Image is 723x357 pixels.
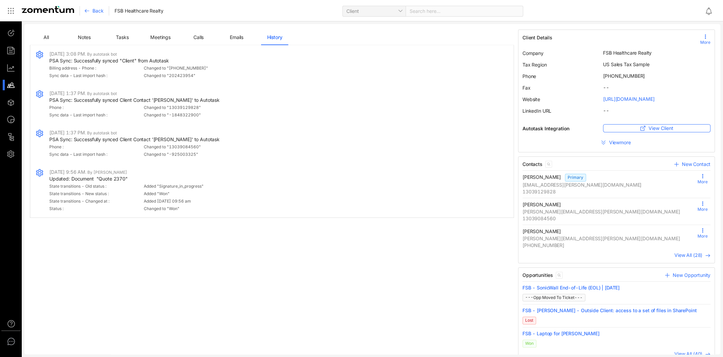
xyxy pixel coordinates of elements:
[92,7,103,14] span: Back
[522,330,710,337] a: FSB - Laptop for [PERSON_NAME]
[95,175,129,182] span: " Quote 2370 "
[49,97,220,104] span: PSA Sync: Successfully synced Client Contact '[PERSON_NAME]' to Autotask
[115,7,163,14] span: FSB Healthcare Realty
[49,51,503,57] span: . By autotask bot
[705,3,718,19] div: Notifications
[144,199,191,204] span: Added [DATE] 09:56 am
[49,65,96,71] span: Billing address - Phone :
[522,215,695,222] span: 13039084560
[49,105,64,110] span: Phone :
[522,317,536,324] span: Lost
[674,252,702,258] span: View All ( 28 )
[78,34,91,40] span: Notes
[522,340,536,347] span: Won
[193,34,204,40] span: Calls
[673,272,710,279] span: New Opportunity
[49,169,503,175] span: . By [PERSON_NAME]
[144,206,179,211] span: Changed to "Won"
[522,228,561,234] span: [PERSON_NAME]
[346,6,402,16] span: Client
[49,184,106,189] span: State transitions - Old status :
[522,96,540,102] span: Website
[49,129,503,136] span: . By autotask bot
[522,208,695,215] span: [PERSON_NAME][EMAIL_ADDRESS][PERSON_NAME][DOMAIN_NAME]
[603,61,710,68] span: US Sales Tax Sample
[49,51,85,57] span: [DATE] 3:08 PM
[144,105,201,110] span: Changed to "13039129828"
[49,169,85,175] span: [DATE] 9:56 AM
[522,161,543,168] span: Contacts
[565,174,586,182] span: Primary
[522,50,544,56] span: Company
[49,112,107,117] span: Sync data - Last import hash :
[522,284,710,291] a: FSB - SonicWall End-of-Life (EOL) | [DATE]
[522,294,585,301] span: ---Opp Moved To Ticket---
[603,107,710,114] span: --
[150,34,171,40] span: Meetings
[648,125,673,132] span: View Client
[522,62,547,68] span: Tax Region
[49,136,220,143] span: PSA Sync: Successfully synced Client Contact '[PERSON_NAME]' to Autotask
[700,39,710,45] span: More
[603,96,654,102] a: [URL][DOMAIN_NAME]
[49,90,85,96] span: [DATE] 1:37 PM
[522,174,561,180] span: [PERSON_NAME]
[522,235,695,242] span: [PERSON_NAME][EMAIL_ADDRESS][PERSON_NAME][DOMAIN_NAME]
[603,124,710,132] button: View Client
[49,90,503,97] span: . By autotask bot
[144,73,195,78] span: Changed to "202423954"
[522,202,561,207] span: [PERSON_NAME]
[144,191,170,196] span: Added "Won"
[522,188,695,195] span: 13039129828
[49,144,64,149] span: Phone :
[144,152,198,157] span: Changed to "-925003325"
[49,175,94,182] span: Updated: Document
[522,137,710,148] button: Viewmore
[144,184,204,189] span: Added "Signature_in_progress"
[603,84,710,91] span: --
[698,179,708,185] span: More
[144,65,208,71] span: Changed to "[PHONE_NUMBER]"
[609,139,632,146] span: View more
[144,112,201,117] span: Changed to "-1848322900"
[267,34,282,40] span: History
[522,85,531,91] span: Fax
[682,161,710,168] span: New Contact
[698,206,708,212] span: More
[49,73,107,78] span: Sync data - Last import hash :
[698,233,708,239] span: More
[522,307,710,314] a: FSB - [PERSON_NAME] - Outside Client: access to a set of files in SharePoint
[22,6,74,13] img: Zomentum Logo
[603,50,710,56] span: FSB Healthcare Realty
[144,144,201,149] span: Changed to "13039084560"
[49,152,107,157] span: Sync data - Last import hash :
[522,125,598,132] span: Autotask Integration
[522,242,695,249] span: [PHONE_NUMBER]
[522,35,552,40] span: Client Details
[522,182,695,188] span: [EMAIL_ADDRESS][PERSON_NAME][DOMAIN_NAME]
[49,191,109,196] span: State transitions - New status :
[49,199,109,204] span: State transitions - Changed at :
[674,351,702,357] span: View All (40)
[230,34,243,40] span: Emails
[44,34,49,40] span: All
[522,272,553,279] span: Opportunities
[49,130,85,135] span: [DATE] 1:37 PM
[603,73,710,79] span: [PHONE_NUMBER]
[49,206,64,211] span: Status :
[49,57,169,64] span: PSA Sync: Successfully synced "Client" from Autotask
[522,73,536,79] span: Phone
[116,34,128,40] span: Tasks
[522,108,551,114] span: LinkedIn URL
